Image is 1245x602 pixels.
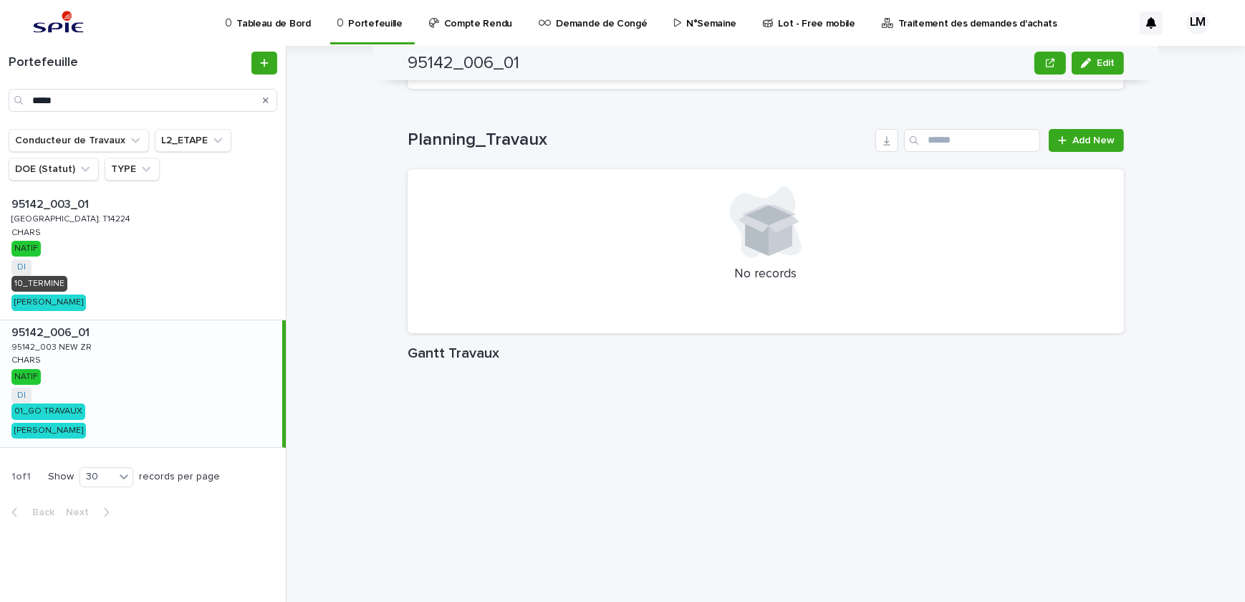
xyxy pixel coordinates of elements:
p: CHARS [11,225,44,238]
button: Conducteur de Travaux [9,129,149,152]
h1: Planning_Travaux [408,130,870,150]
button: TYPE [105,158,160,181]
p: records per page [139,471,220,483]
h1: Portefeuille [9,55,249,71]
span: Add New [1072,135,1115,145]
div: NATIF [11,241,41,257]
p: [GEOGRAPHIC_DATA]: T14224 [11,211,133,224]
button: DOE (Statut) [9,158,99,181]
h2: 95142_006_01 [408,53,519,74]
button: L2_ETAPE [155,129,231,152]
div: 10_TERMINE [11,276,67,292]
input: Search [904,129,1040,152]
p: 95142_003 NEW ZR [11,340,95,353]
input: Search [9,89,277,112]
p: No records [425,267,1107,282]
button: Edit [1072,52,1124,75]
p: Show [48,471,74,483]
div: 01_GO TRAVAUX [11,403,85,419]
img: svstPd6MQfCT1uX1QGkG [29,9,88,37]
p: 95142_006_01 [11,323,92,340]
button: Next [60,506,121,519]
iframe: Gantt Travaux [408,368,1124,583]
a: DI [17,391,26,401]
div: [PERSON_NAME] [11,423,86,439]
h1: Gantt Travaux [408,345,1124,362]
span: Back [24,507,54,517]
a: Add New [1049,129,1124,152]
p: CHARS [11,353,44,365]
div: LM [1186,11,1209,34]
a: DI [17,262,26,272]
p: 95142_003_01 [11,195,92,211]
div: 30 [80,469,115,484]
div: NATIF [11,369,41,385]
div: [PERSON_NAME] [11,295,86,310]
span: Edit [1097,58,1115,68]
span: Next [66,507,97,517]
